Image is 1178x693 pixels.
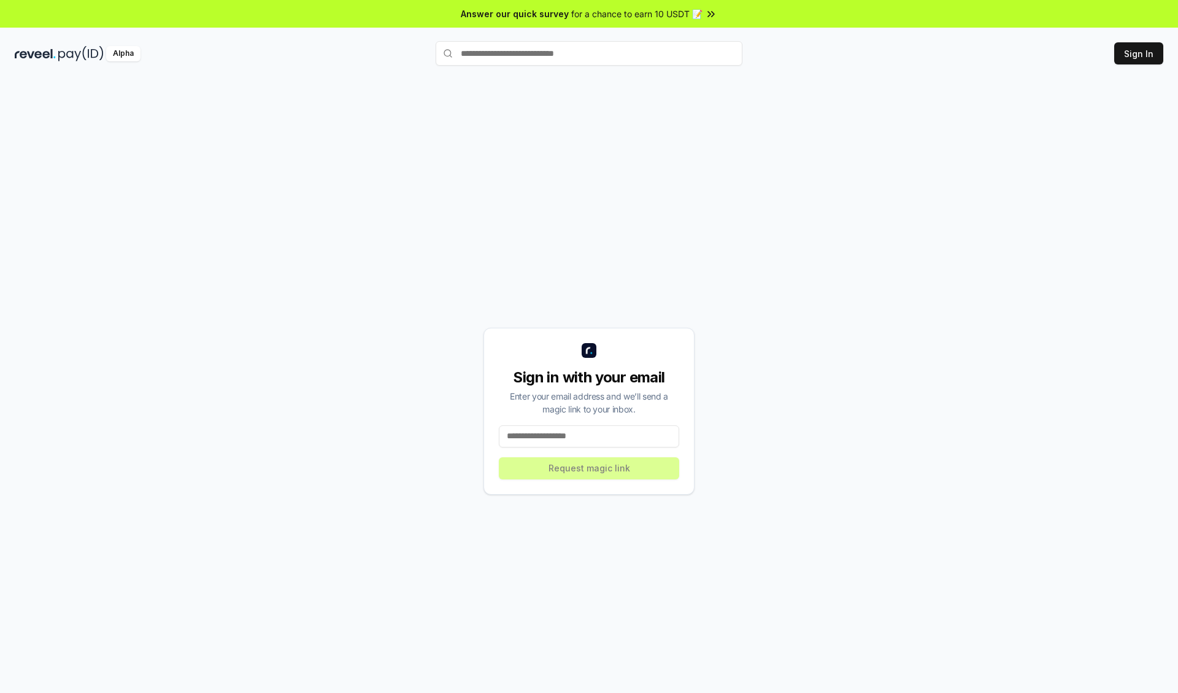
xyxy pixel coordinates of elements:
div: Enter your email address and we’ll send a magic link to your inbox. [499,390,679,416]
span: Answer our quick survey [461,7,569,20]
span: for a chance to earn 10 USDT 📝 [571,7,703,20]
div: Alpha [106,46,141,61]
div: Sign in with your email [499,368,679,387]
img: reveel_dark [15,46,56,61]
button: Sign In [1114,42,1163,64]
img: logo_small [582,343,596,358]
img: pay_id [58,46,104,61]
